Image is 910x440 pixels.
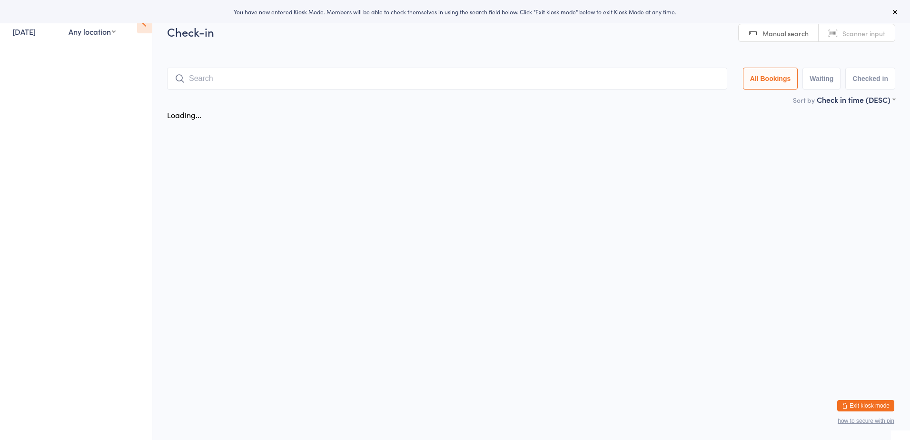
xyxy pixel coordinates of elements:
[167,24,895,40] h2: Check-in
[802,68,841,90] button: Waiting
[837,400,894,411] button: Exit kiosk mode
[15,8,895,16] div: You have now entered Kiosk Mode. Members will be able to check themselves in using the search fie...
[743,68,798,90] button: All Bookings
[793,95,815,105] label: Sort by
[167,110,201,120] div: Loading...
[69,26,116,37] div: Any location
[845,68,895,90] button: Checked in
[167,68,727,90] input: Search
[838,418,894,424] button: how to secure with pin
[842,29,885,38] span: Scanner input
[762,29,809,38] span: Manual search
[817,94,895,105] div: Check in time (DESC)
[12,26,36,37] a: [DATE]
